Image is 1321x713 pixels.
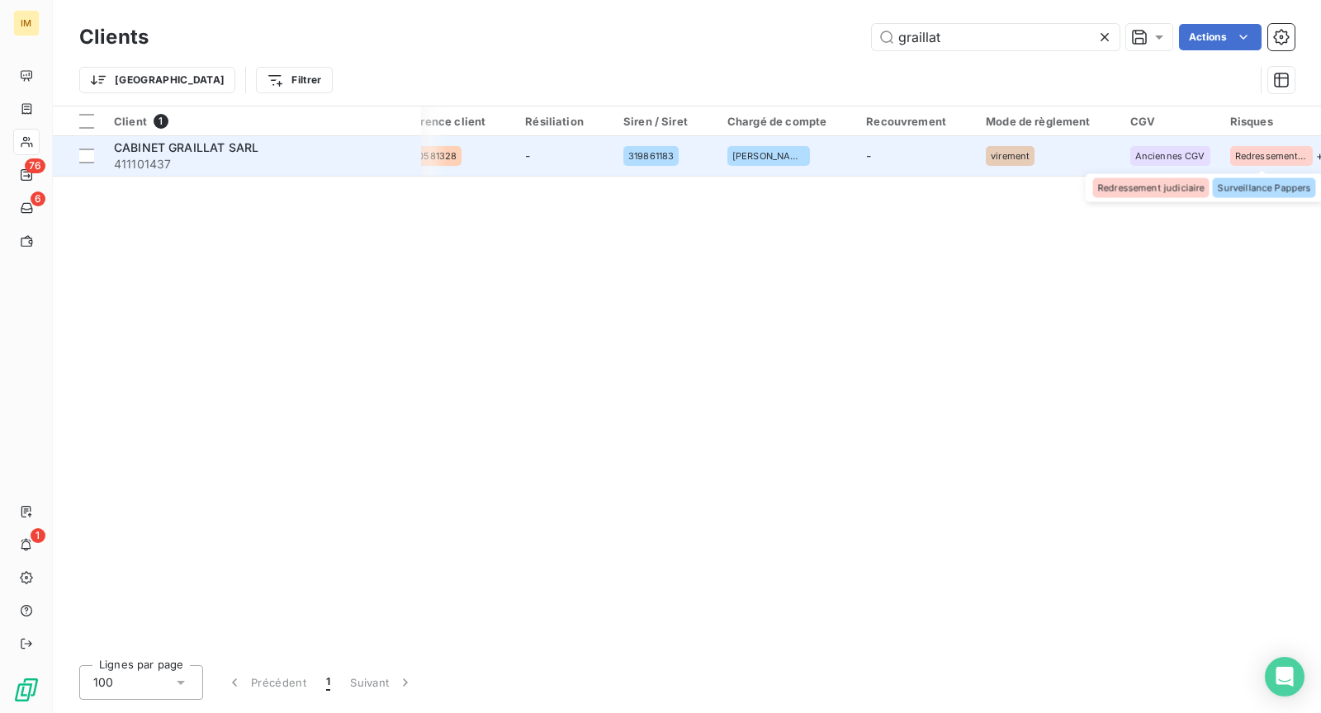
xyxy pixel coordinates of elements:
div: Mode de règlement [986,115,1110,128]
span: - [525,149,530,163]
span: 100 [93,674,113,691]
button: 1 [316,665,340,700]
span: Surveillance Pappers [1218,183,1311,193]
span: Redressement judiciaire [1235,151,1308,161]
span: 1 [31,528,45,543]
span: 1 [154,114,168,129]
div: Siren / Siret [623,115,708,128]
span: Client [114,115,147,128]
span: Anciennes CGV [1135,151,1205,161]
div: Open Intercom Messenger [1265,657,1304,696]
h3: Clients [79,22,149,52]
span: virement [991,151,1030,161]
div: CGV [1130,115,1210,128]
span: 6 [31,191,45,206]
button: Filtrer [256,67,332,93]
span: Redressement judiciaire [1097,183,1204,193]
div: Référence client [395,115,505,128]
input: Rechercher [872,24,1120,50]
div: IM [13,10,40,36]
button: Suivant [340,665,424,700]
span: [PERSON_NAME] [732,151,805,161]
button: Précédent [216,665,316,700]
span: 411101437 [114,156,411,172]
img: Logo LeanPay [13,677,40,703]
span: 76 [25,158,45,173]
span: 1 [326,674,330,691]
button: Actions [1179,24,1262,50]
div: Recouvrement [866,115,966,128]
span: CABINET GRAILLAT SARL [114,140,258,154]
span: - [866,149,871,163]
a: 76 [13,162,39,188]
button: [GEOGRAPHIC_DATA] [79,67,235,93]
span: 319861183 [628,151,674,161]
a: 6 [13,195,39,221]
div: Résiliation [525,115,604,128]
div: Chargé de compte [727,115,846,128]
